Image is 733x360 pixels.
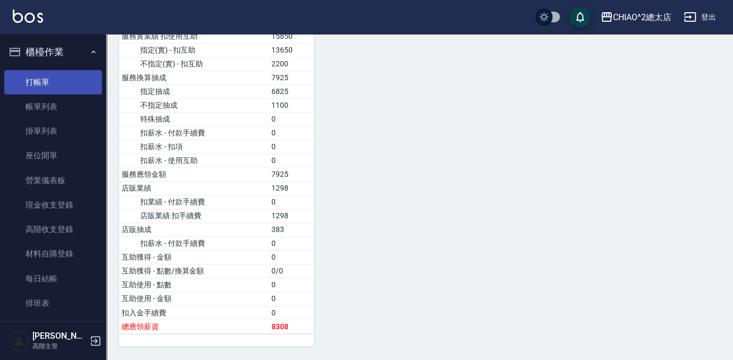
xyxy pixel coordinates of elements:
[269,57,313,71] td: 2200
[4,38,102,66] button: 櫃檯作業
[269,140,313,153] td: 0
[119,71,269,84] td: 服務換算抽成
[4,242,102,266] a: 材料自購登錄
[119,153,269,167] td: 扣薪水 - 使用互助
[8,330,30,352] img: Person
[269,126,313,140] td: 0
[32,341,87,351] p: 高階主管
[269,236,313,250] td: 0
[13,10,43,23] img: Logo
[4,119,102,143] a: 掛單列表
[269,264,313,278] td: 0/0
[4,217,102,242] a: 高階收支登錄
[269,84,313,98] td: 6825
[269,167,313,181] td: 7925
[269,209,313,222] td: 1298
[119,292,269,305] td: 互助使用 - 金額
[4,291,102,315] a: 排班表
[4,95,102,119] a: 帳單列表
[119,236,269,250] td: 扣薪水 - 付款手續費
[269,181,313,195] td: 1298
[119,181,269,195] td: 店販業績
[269,305,313,319] td: 0
[269,250,313,264] td: 0
[119,319,269,333] td: 總應領薪資
[119,57,269,71] td: 不指定(實) - 扣互助
[679,7,720,27] button: 登出
[4,143,102,168] a: 座位開單
[119,126,269,140] td: 扣薪水 - 付款手續費
[269,153,313,167] td: 0
[269,292,313,305] td: 0
[569,6,591,28] button: save
[269,222,313,236] td: 383
[269,278,313,292] td: 0
[269,71,313,84] td: 7925
[269,195,313,209] td: 0
[119,43,269,57] td: 指定(實) - 扣互助
[4,267,102,291] a: 每日結帳
[119,29,269,43] td: 服務實業績 扣使用互助
[119,250,269,264] td: 互助獲得 - 金額
[119,112,269,126] td: 特殊抽成
[269,43,313,57] td: 13650
[4,70,102,95] a: 打帳單
[613,11,671,24] div: CHIAO^2總太店
[4,315,102,340] a: 現場電腦打卡
[119,209,269,222] td: 店販業績 扣手續費
[269,319,313,333] td: 8308
[119,98,269,112] td: 不指定抽成
[119,264,269,278] td: 互助獲得 - 點數/換算金額
[119,84,269,98] td: 指定抽成
[119,278,269,292] td: 互助使用 - 點數
[119,305,269,319] td: 扣入金手續費
[4,193,102,217] a: 現金收支登錄
[119,167,269,181] td: 服務應領金額
[119,195,269,209] td: 扣業績 - 付款手續費
[119,140,269,153] td: 扣薪水 - 扣項
[119,222,269,236] td: 店販抽成
[269,29,313,43] td: 15850
[32,331,87,341] h5: [PERSON_NAME]
[596,6,676,28] button: CHIAO^2總太店
[269,98,313,112] td: 1100
[269,112,313,126] td: 0
[4,168,102,193] a: 營業儀表板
